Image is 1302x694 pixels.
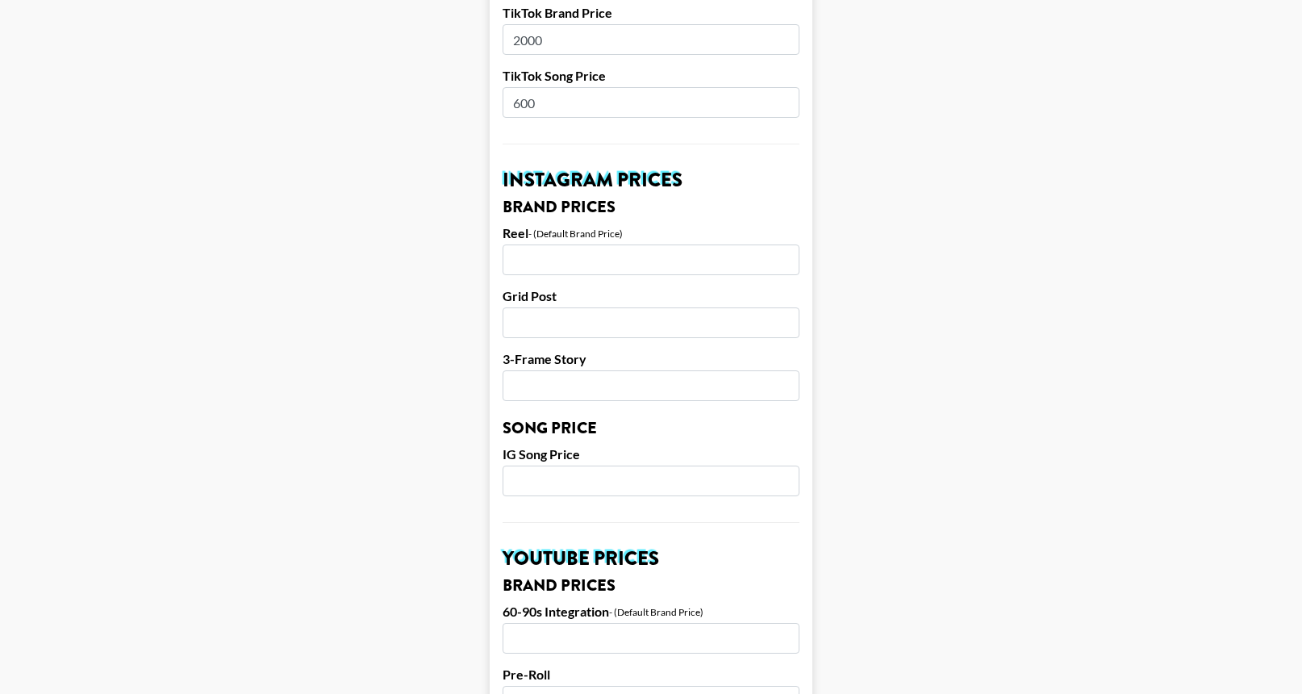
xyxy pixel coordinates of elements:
label: TikTok Brand Price [503,5,799,21]
div: - (Default Brand Price) [528,228,623,240]
h2: Instagram Prices [503,170,799,190]
h2: YouTube Prices [503,549,799,568]
label: 3-Frame Story [503,351,799,367]
h3: Brand Prices [503,578,799,594]
label: Grid Post [503,288,799,304]
div: - (Default Brand Price) [609,606,703,618]
h3: Brand Prices [503,199,799,215]
label: Reel [503,225,528,241]
label: Pre-Roll [503,667,799,683]
label: 60-90s Integration [503,604,609,620]
label: TikTok Song Price [503,68,799,84]
h3: Song Price [503,420,799,437]
label: IG Song Price [503,446,799,462]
